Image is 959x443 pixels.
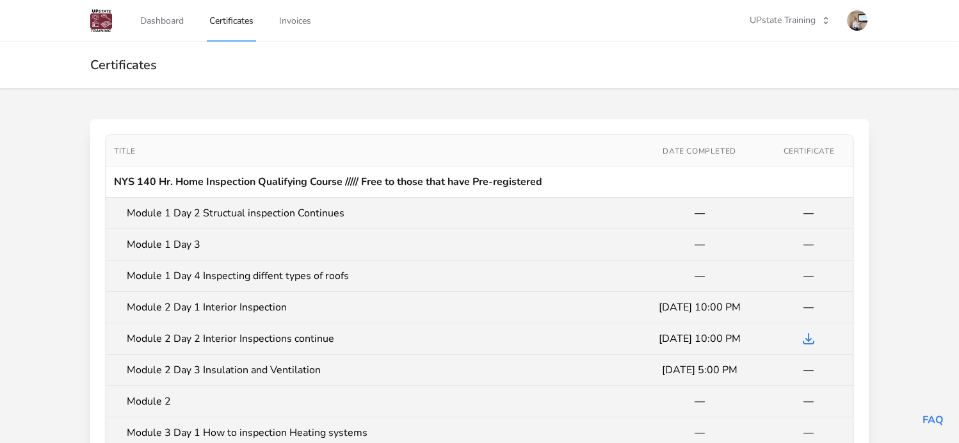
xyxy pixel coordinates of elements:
[634,292,765,323] td: [DATE] 10:00 PM
[634,323,765,355] td: [DATE] 10:00 PM
[106,261,634,292] td: Module 1 Day 4 Inspecting diffent types of roofs
[634,229,765,261] td: —
[847,10,867,31] img: David Jones
[106,386,634,417] td: Module 2
[765,229,853,260] td: —
[634,198,765,229] td: —
[923,413,944,427] a: FAQ
[106,323,634,355] td: Module 2 Day 2 Interior Inspections continue
[114,146,136,156] span: Title
[90,9,112,32] img: Logo
[765,198,853,229] td: —
[106,229,634,261] td: Module 1 Day 3
[634,355,765,386] td: [DATE] 5:00 PM
[784,146,835,156] span: Certificate
[765,261,853,291] td: —
[106,166,853,198] td: NYS 140 Hr. Home Inspection Qualifying Course ///// Free to those that have Pre-registered
[663,146,736,156] span: Date Completed
[106,355,634,386] td: Module 2 Day 3 Insulation and Ventilation
[634,386,765,417] td: —
[765,292,853,323] td: —
[741,10,838,31] button: UPstate Training
[634,261,765,292] td: —
[106,198,634,229] td: Module 1 Day 2 Structual inspection Continues
[106,292,634,323] td: Module 2 Day 1 Interior Inspection
[765,355,853,385] td: —
[90,57,869,73] h2: Certificates
[765,386,853,417] td: —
